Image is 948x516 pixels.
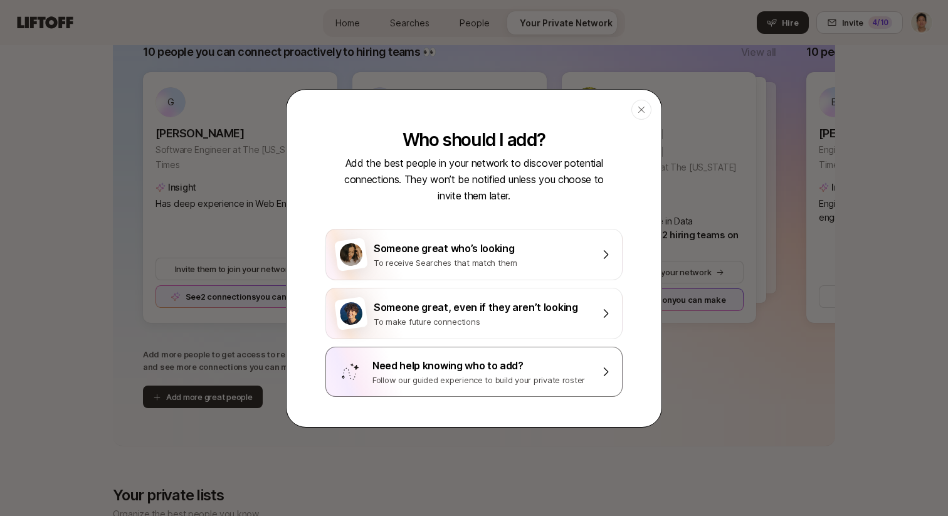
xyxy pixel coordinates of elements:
p: Need help knowing who to add? [372,357,592,374]
p: Someone great, even if they aren’t looking [374,299,592,315]
p: Who should I add? [403,130,545,150]
p: Add the best people in your network to discover potential connections. They won’t be notified unl... [336,155,612,204]
p: Someone great who’s looking [374,240,592,256]
img: woman-with-black-hair.jpg [339,241,364,267]
img: man-with-curly-hair.png [339,300,364,326]
p: To receive Searches that match them [374,256,592,269]
p: To make future connections [374,315,592,328]
p: Follow our guided experience to build your private roster [372,374,592,386]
